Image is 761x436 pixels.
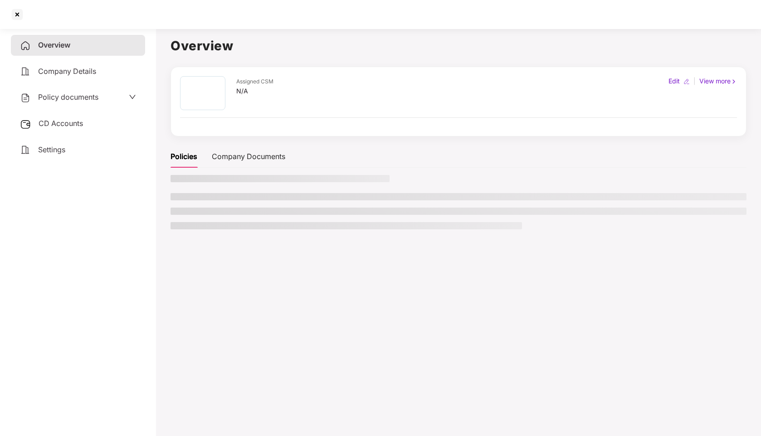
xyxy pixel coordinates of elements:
h1: Overview [171,36,746,56]
div: Assigned CSM [236,78,273,86]
img: svg+xml;base64,PHN2ZyB3aWR0aD0iMjUiIGhlaWdodD0iMjQiIHZpZXdCb3g9IjAgMCAyNSAyNCIgZmlsbD0ibm9uZSIgeG... [20,119,31,130]
div: View more [698,76,739,86]
div: N/A [236,86,273,96]
img: rightIcon [731,78,737,85]
div: Company Documents [212,151,285,162]
span: Overview [38,40,70,49]
img: editIcon [683,78,690,85]
div: Policies [171,151,197,162]
div: | [692,76,698,86]
img: svg+xml;base64,PHN2ZyB4bWxucz0iaHR0cDovL3d3dy53My5vcmcvMjAwMC9zdmciIHdpZHRoPSIyNCIgaGVpZ2h0PSIyNC... [20,145,31,155]
span: Policy documents [38,92,98,102]
img: svg+xml;base64,PHN2ZyB4bWxucz0iaHR0cDovL3d3dy53My5vcmcvMjAwMC9zdmciIHdpZHRoPSIyNCIgaGVpZ2h0PSIyNC... [20,66,31,77]
span: down [129,93,136,101]
span: CD Accounts [39,119,83,128]
span: Company Details [38,67,96,76]
div: Edit [667,76,682,86]
img: svg+xml;base64,PHN2ZyB4bWxucz0iaHR0cDovL3d3dy53My5vcmcvMjAwMC9zdmciIHdpZHRoPSIyNCIgaGVpZ2h0PSIyNC... [20,40,31,51]
span: Settings [38,145,65,154]
img: svg+xml;base64,PHN2ZyB4bWxucz0iaHR0cDovL3d3dy53My5vcmcvMjAwMC9zdmciIHdpZHRoPSIyNCIgaGVpZ2h0PSIyNC... [20,92,31,103]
